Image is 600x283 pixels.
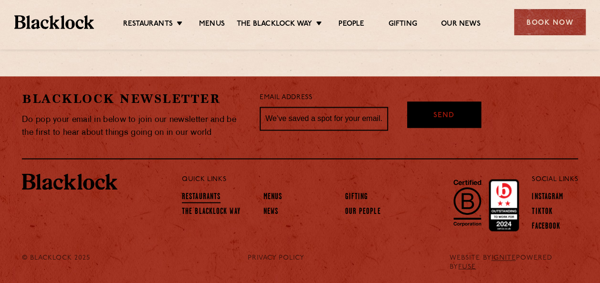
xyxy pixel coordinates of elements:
a: PRIVACY POLICY [248,254,305,263]
div: Book Now [514,9,586,35]
a: People [338,20,364,30]
a: Gifting [345,192,368,203]
p: Do pop your email in below to join our newsletter and be the first to hear about things going on ... [22,113,245,139]
h2: Blacklock Newsletter [22,91,245,107]
a: Facebook [532,222,560,232]
img: B-Corp-Logo-Black-RGB.svg [448,174,487,231]
img: BL_Textured_Logo-footer-cropped.svg [14,15,94,29]
input: We’ve saved a spot for your email... [260,107,388,131]
a: Gifting [388,20,417,30]
img: Accred_2023_2star.png [489,179,519,232]
span: Send [433,111,454,121]
label: Email Address [260,92,312,103]
a: Menus [199,20,225,30]
a: TikTok [532,207,553,218]
a: The Blacklock Way [237,20,312,30]
a: FUSE [458,263,476,270]
a: News [263,207,278,218]
a: The Blacklock Way [182,207,241,218]
div: WEBSITE BY POWERED BY [442,254,585,271]
a: IGNITE [491,254,516,262]
p: Social Links [532,173,578,186]
a: Menus [263,192,283,203]
a: Our People [345,207,380,218]
a: Our News [441,20,481,30]
a: Restaurants [123,20,173,30]
p: Quick Links [182,173,500,186]
a: Restaurants [182,192,221,203]
a: Instagram [532,192,563,203]
div: © Blacklock 2025 [15,254,110,271]
img: BL_Textured_Logo-footer-cropped.svg [22,173,117,190]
